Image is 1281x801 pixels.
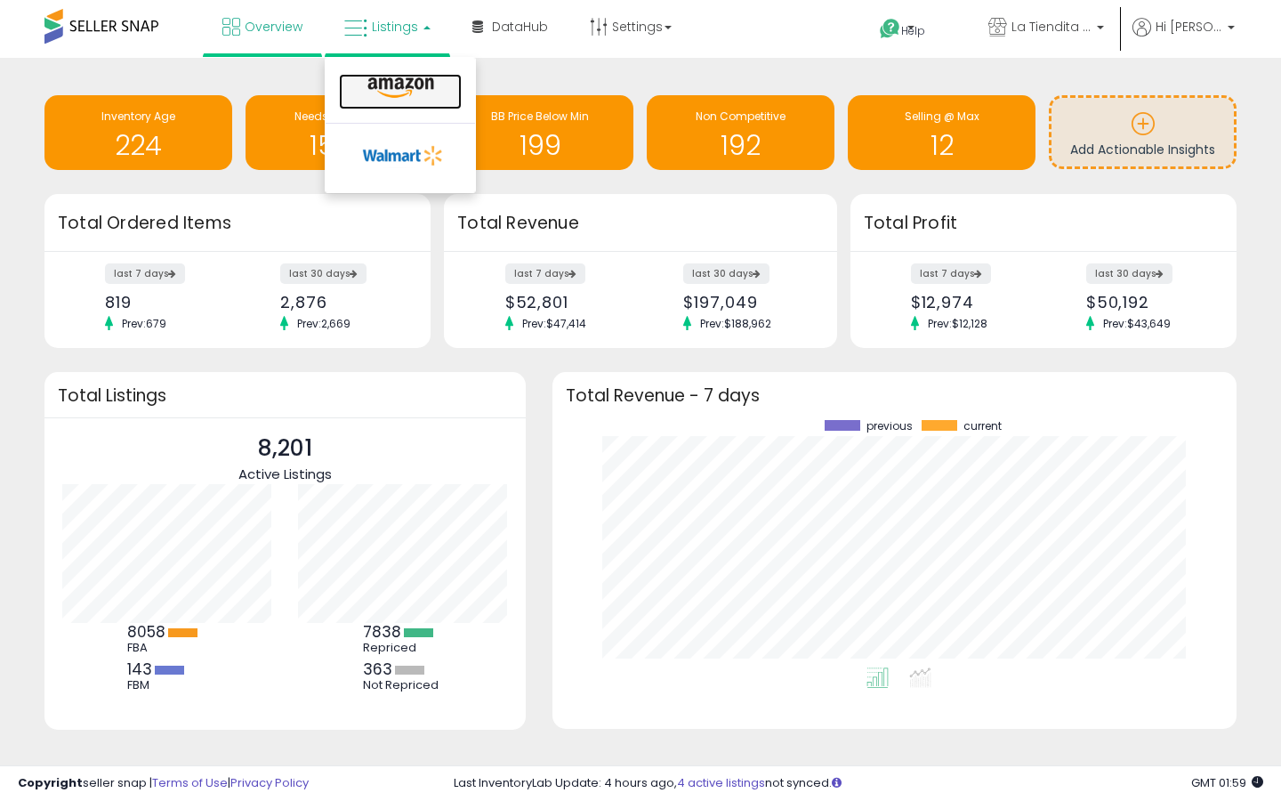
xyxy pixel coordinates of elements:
span: Selling @ Max [905,109,979,124]
b: 8058 [127,621,165,643]
b: 7838 [363,621,401,643]
h1: 1566 [254,131,424,160]
span: Prev: 679 [113,316,175,331]
div: 2,876 [280,293,399,311]
a: Inventory Age 224 [44,95,232,170]
h3: Total Revenue [457,211,824,236]
span: Prev: $43,649 [1094,316,1180,331]
label: last 30 days [280,263,367,284]
a: Privacy Policy [230,774,309,791]
span: Prev: $12,128 [919,316,996,331]
a: Help [866,4,960,58]
div: $12,974 [911,293,1030,311]
i: Click here to read more about un-synced listings. [832,777,842,789]
a: Non Competitive 192 [647,95,834,170]
div: $52,801 [505,293,627,311]
a: Hi [PERSON_NAME] [1132,18,1235,58]
span: current [963,420,1002,433]
h3: Total Profit [864,211,1223,236]
span: 2025-09-10 01:59 GMT [1191,774,1263,791]
h3: Total Listings [58,389,512,402]
label: last 7 days [505,263,585,284]
div: Not Repriced [363,678,443,692]
div: FBM [127,678,207,692]
label: last 30 days [683,263,769,284]
span: Add Actionable Insights [1070,141,1215,158]
div: FBA [127,641,207,655]
span: DataHub [492,18,548,36]
div: 819 [105,293,224,311]
span: Prev: 2,669 [288,316,359,331]
a: 4 active listings [677,774,765,791]
a: Needs to Reprice 1566 [246,95,433,170]
span: BB Price Below Min [491,109,589,124]
h3: Total Ordered Items [58,211,417,236]
div: seller snap | | [18,775,309,792]
span: Listings [372,18,418,36]
div: Last InventoryLab Update: 4 hours ago, not synced. [454,775,1263,792]
span: La Tiendita Distributions [1011,18,1092,36]
span: Prev: $47,414 [513,316,595,331]
i: Get Help [879,18,901,40]
a: Add Actionable Insights [1051,98,1234,166]
span: Needs to Reprice [294,109,384,124]
a: Terms of Use [152,774,228,791]
strong: Copyright [18,774,83,791]
span: Inventory Age [101,109,175,124]
h1: 199 [455,131,625,160]
span: previous [866,420,913,433]
p: 8,201 [238,432,332,465]
div: Repriced [363,641,443,655]
label: last 7 days [911,263,991,284]
span: Active Listings [238,465,332,483]
b: 363 [363,659,392,680]
b: 143 [127,659,152,680]
a: BB Price Below Min 199 [447,95,634,170]
label: last 30 days [1086,263,1172,284]
h1: 12 [857,131,1027,160]
span: Overview [245,18,302,36]
span: Non Competitive [696,109,786,124]
span: Hi [PERSON_NAME] [1156,18,1222,36]
span: Help [901,23,925,38]
label: last 7 days [105,263,185,284]
a: Selling @ Max 12 [848,95,1035,170]
div: $197,049 [683,293,805,311]
span: Prev: $188,962 [691,316,780,331]
h1: 224 [53,131,223,160]
h3: Total Revenue - 7 days [566,389,1223,402]
h1: 192 [656,131,826,160]
div: $50,192 [1086,293,1205,311]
